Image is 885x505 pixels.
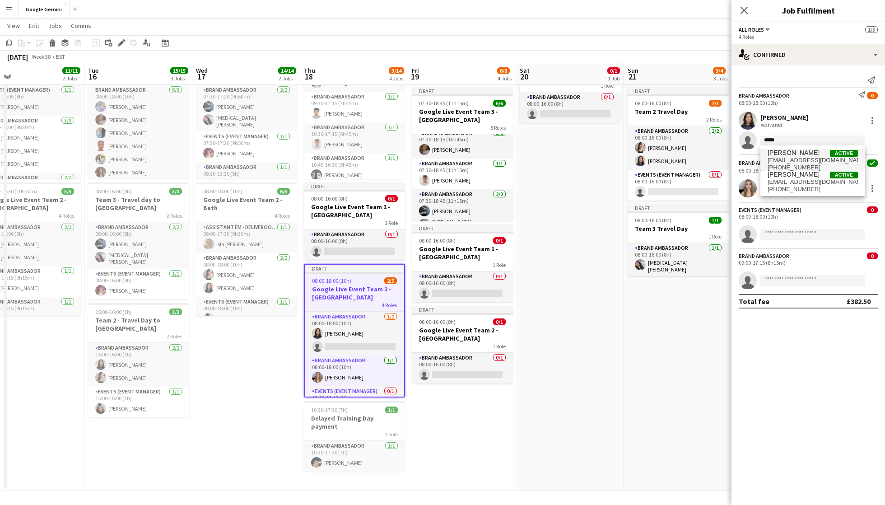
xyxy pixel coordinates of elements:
[170,67,188,74] span: 15/15
[196,162,297,193] app-card-role: Brand Ambassador1/108:30-13:30 (5h)
[203,188,242,195] span: 08:00-18:00 (10h)
[304,45,405,179] app-job-card: 07:30-17:30 (10h)0/7Google Live Event Team 3 - [GEOGRAPHIC_DATA]6 Roles[MEDICAL_DATA][PERSON_NAME...
[304,401,405,472] app-job-card: 10:30-17:30 (7h)1/1Delayed Training Day payment1 RoleBrand Ambassador1/110:30-17:30 (7h)[PERSON_N...
[67,20,95,32] a: Comms
[304,203,405,219] h3: Google Live Event Team 1 - [GEOGRAPHIC_DATA]
[30,53,52,60] span: Week 38
[385,195,398,202] span: 0/1
[628,87,729,201] div: Draft08:00-16:00 (8h)2/3Team 2 Travel Day2 RolesBrand Ambassador2/208:00-16:00 (8h)[PERSON_NAME][...
[196,45,297,179] app-job-card: 07:30-17:20 (9h50m)8/8Google Live Event Team 3 - [GEOGRAPHIC_DATA]6 RolesBrand Ambassador2/207:30...
[768,149,820,157] span: Alexa Lee
[88,66,98,75] span: Tue
[760,122,784,128] div: Not rated
[7,52,28,61] div: [DATE]
[7,22,20,30] span: View
[412,326,513,342] h3: Google Live Event Team 2 - [GEOGRAPHIC_DATA]
[384,277,397,284] span: 2/5
[601,82,614,89] span: 1 Role
[87,71,98,82] span: 16
[88,222,189,269] app-card-role: Brand Ambassador2/208:00-16:00 (8h)[PERSON_NAME][MEDICAL_DATA][PERSON_NAME]
[311,195,348,202] span: 08:00-16:00 (8h)
[56,53,65,60] div: BST
[412,271,513,302] app-card-role: Brand Ambassador0/108:00-16:00 (8h)
[412,306,513,383] div: Draft08:00-16:00 (8h)0/1Google Live Event Team 2 - [GEOGRAPHIC_DATA]1 RoleBrand Ambassador0/108:0...
[490,124,506,131] span: 5 Roles
[303,71,315,82] span: 18
[19,0,70,18] button: Google Gemini
[628,224,729,233] h3: Team 3 Travel Day
[88,85,189,181] app-card-role: Brand Ambassador6/608:00-18:00 (10h)[PERSON_NAME][PERSON_NAME][PERSON_NAME][PERSON_NAME][PERSON_N...
[304,229,405,260] app-card-role: Brand Ambassador0/108:00-16:00 (8h)
[739,206,801,213] div: Events (Event Manager)
[412,224,513,302] app-job-card: Draft08:00-16:00 (8h)0/1Google Live Event Team 1 - [GEOGRAPHIC_DATA]1 RoleBrand Ambassador0/108:0...
[626,71,638,82] span: 21
[731,44,885,65] div: Confirmed
[171,75,188,82] div: 3 Jobs
[382,302,397,309] span: 4 Roles
[196,222,297,253] app-card-role: Assistant EM - Deliveroo FR1/108:00-17:30 (9h30m)Isla [PERSON_NAME]
[739,159,789,166] div: Brand Ambassador
[62,67,80,74] span: 11/11
[635,217,671,224] span: 08:00-16:00 (8h)
[493,262,506,268] span: 1 Role
[195,71,208,82] span: 17
[608,75,619,82] div: 1 Job
[304,264,405,397] div: Draft08:00-18:00 (10h)2/5Google Live Event Team 2 - [GEOGRAPHIC_DATA]4 RolesBrand Ambassador1/208...
[412,66,419,75] span: Fri
[493,100,506,107] span: 6/6
[412,353,513,383] app-card-role: Brand Ambassador0/108:00-16:00 (8h)
[45,20,65,32] a: Jobs
[628,126,729,170] app-card-role: Brand Ambassador2/208:00-16:00 (8h)[PERSON_NAME][PERSON_NAME]
[739,252,789,259] div: Brand Ambassador
[169,188,182,195] span: 3/3
[739,259,878,266] div: 09:00-17:15 (8h15m)
[768,157,858,164] span: alexalee@tiscali.co.uk
[739,99,878,106] div: 08:00-18:00 (10h)
[304,414,405,430] h3: Delayed Training Day payment
[713,75,727,82] div: 3 Jobs
[305,355,404,386] app-card-role: Brand Ambassador1/108:00-18:00 (10h)[PERSON_NAME]
[196,66,208,75] span: Wed
[196,131,297,162] app-card-role: Events (Event Manager)1/107:30-17:20 (9h50m)[PERSON_NAME]
[312,277,351,284] span: 08:00-18:00 (10h)
[304,441,405,472] app-card-role: Brand Ambassador1/110:30-17:30 (7h)[PERSON_NAME]
[706,116,722,123] span: 2 Roles
[412,128,513,159] app-card-role: Brand Ambassador1/107:30-18:15 (10h45m)[PERSON_NAME]
[768,171,820,178] span: Alexander Smart
[768,178,858,186] span: alexdesmart@icloud.com
[196,297,297,327] app-card-role: Events (Event Manager)1/108:00-18:00 (10h)[PERSON_NAME]
[412,224,513,232] div: Draft
[628,87,729,94] div: Draft
[412,245,513,261] h3: Google Live Event Team 1 - [GEOGRAPHIC_DATA]
[412,306,513,313] div: Draft
[708,233,722,240] span: 1 Role
[385,220,398,226] span: 1 Role
[167,212,182,219] span: 2 Roles
[304,66,315,75] span: Thu
[88,269,189,299] app-card-role: Events (Event Manager)1/108:00-16:00 (8h)[PERSON_NAME]
[412,189,513,236] app-card-role: Brand Ambassador2/207:30-18:45 (11h15m)[PERSON_NAME][MEDICAL_DATA][PERSON_NAME]
[88,182,189,299] app-job-card: 08:00-16:00 (8h)3/3Team 3 - Travel day to [GEOGRAPHIC_DATA]2 RolesBrand Ambassador2/208:00-16:00 ...
[59,212,74,219] span: 4 Roles
[830,172,858,178] span: Active
[304,182,405,260] app-job-card: Draft08:00-16:00 (8h)0/1Google Live Event Team 1 - [GEOGRAPHIC_DATA]1 RoleBrand Ambassador0/108:0...
[493,237,506,244] span: 0/1
[196,182,297,316] app-job-card: 08:00-18:00 (10h)6/6Google Live Event Team 2 - Bath4 RolesAssistant EM - Deliveroo FR1/108:00-17:...
[768,186,858,193] span: +447479544212
[760,113,808,122] div: [PERSON_NAME]
[196,85,297,131] app-card-role: Brand Ambassador2/207:30-17:20 (9h50m)[PERSON_NAME][MEDICAL_DATA][PERSON_NAME]
[493,318,506,325] span: 0/1
[29,22,39,30] span: Edit
[88,303,189,417] div: 15:00-16:00 (1h)3/3Team 2 - Travel Day to [GEOGRAPHIC_DATA]2 RolesBrand Ambassador2/215:00-16:00 ...
[61,188,74,195] span: 5/5
[847,297,871,306] div: £382.50
[95,309,132,315] span: 15:00-16:00 (1h)
[389,75,404,82] div: 4 Jobs
[304,92,405,122] app-card-role: Brand Ambassador1/109:30-17:15 (7h45m)[PERSON_NAME]
[25,20,43,32] a: Edit
[412,108,513,124] h3: Google Live Event Team 3 - [GEOGRAPHIC_DATA]
[88,45,189,179] app-job-card: 08:00-18:00 (10h)9/9Google Live Event Team 1 - [GEOGRAPHIC_DATA]3 RolesBrand Ambassador6/608:00-1...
